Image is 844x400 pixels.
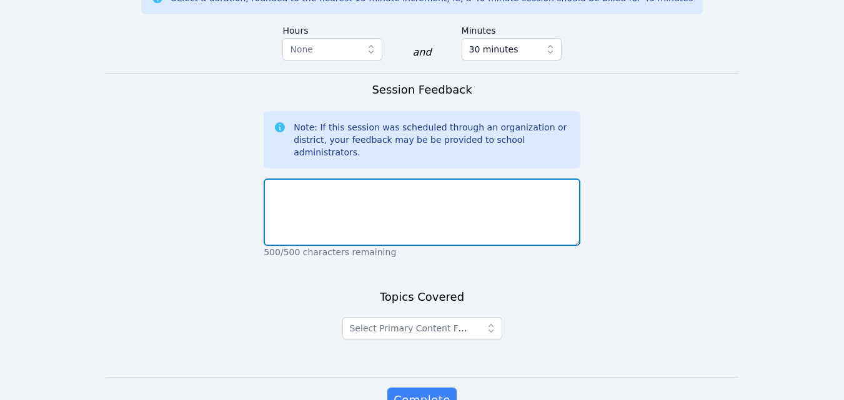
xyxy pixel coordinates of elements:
span: Select Primary Content Focus [350,323,479,333]
div: and [412,45,431,60]
h3: Session Feedback [372,81,472,99]
p: 500/500 characters remaining [264,246,580,258]
button: 30 minutes [462,38,562,61]
h3: Topics Covered [380,288,464,306]
label: Minutes [462,19,562,38]
div: Note: If this session was scheduled through an organization or district, your feedback may be be ... [294,121,570,159]
label: Hours [282,19,382,38]
button: None [282,38,382,61]
button: Select Primary Content Focus [342,317,502,339]
span: 30 minutes [469,42,519,57]
span: None [290,44,313,54]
